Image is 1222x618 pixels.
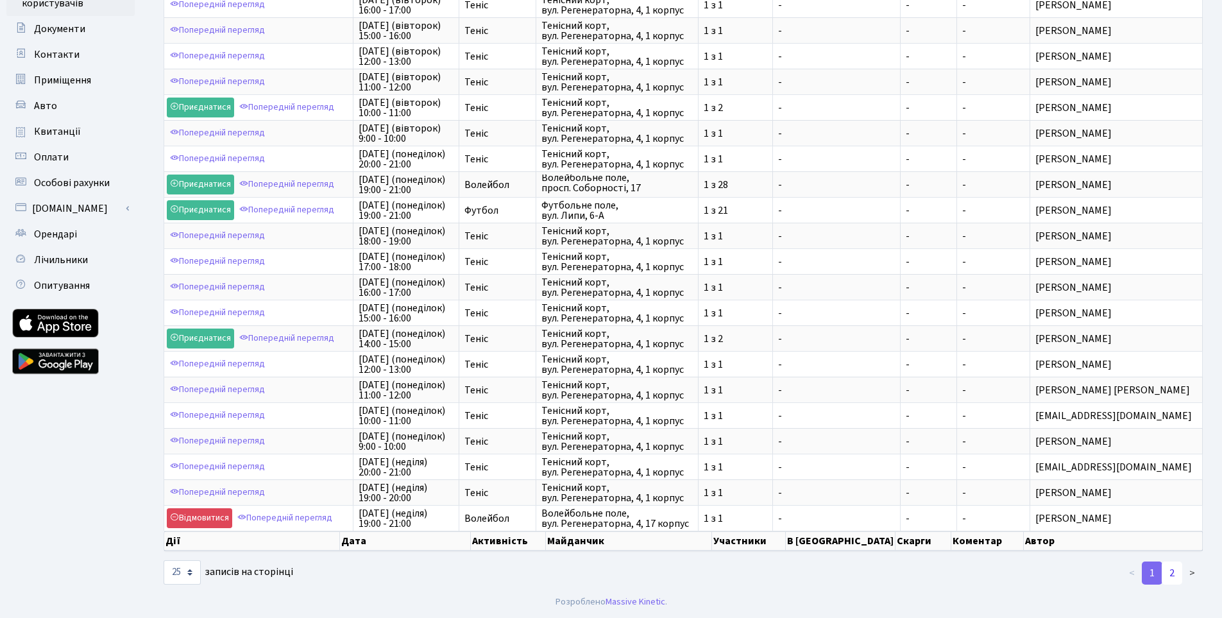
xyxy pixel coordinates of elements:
span: - [778,359,895,370]
span: [PERSON_NAME] [1035,103,1197,113]
span: 1 з 1 [704,257,767,267]
span: Тенісний корт, вул. Регенераторна, 4, 1 корпус [541,303,692,323]
span: 1 з 1 [704,462,767,472]
span: Волейбольне поле, просп. Соборності, 17 [541,175,692,195]
a: Попередній перегляд [167,406,268,425]
span: Авто [34,99,57,113]
a: Попередній перегляд [167,226,268,246]
span: Волейбольне поле, вул. Регенераторна, 4, 17 корпус [541,508,692,529]
span: Теніс [464,436,530,447]
span: - [906,180,951,190]
a: Приєднатися [167,175,234,194]
span: - [778,51,895,62]
span: - [778,462,895,472]
span: - [778,205,895,216]
span: Теніс [464,257,530,267]
span: Футбол [464,205,530,216]
a: Приміщення [6,67,135,93]
div: Розроблено . [556,595,667,609]
span: - [962,383,966,397]
span: [EMAIL_ADDRESS][DOMAIN_NAME] [1035,462,1197,472]
span: - [906,154,951,164]
a: 1 [1142,562,1162,585]
span: - [778,128,895,139]
span: 1 з 28 [704,180,767,190]
span: - [962,280,966,295]
a: Попередній перегляд [236,329,337,348]
a: Лічильники [6,247,135,273]
span: [PERSON_NAME] [1035,51,1197,62]
span: - [962,75,966,89]
a: Попередній перегляд [167,277,268,297]
span: Тенісний корт, вул. Регенераторна, 4, 1 корпус [541,483,692,503]
span: [PERSON_NAME] [1035,359,1197,370]
span: Оплати [34,150,69,164]
a: Попередній перегляд [234,508,335,528]
span: - [906,77,951,87]
span: - [906,26,951,36]
th: Майданчик [546,531,712,551]
a: Оплати [6,144,135,170]
span: [EMAIL_ADDRESS][DOMAIN_NAME] [1035,411,1197,421]
span: 1 з 1 [704,128,767,139]
span: - [906,385,951,395]
span: - [962,152,966,166]
span: [DATE] (понеділок) 19:00 - 21:00 [359,175,454,195]
span: Орендарі [34,227,77,241]
span: [DATE] (понеділок) 10:00 - 11:00 [359,406,454,426]
span: [PERSON_NAME] [1035,180,1197,190]
span: 1 з 2 [704,103,767,113]
a: Попередній перегляд [167,354,268,374]
span: - [962,178,966,192]
span: [PERSON_NAME] [1035,77,1197,87]
select: записів на сторінці [164,560,201,585]
span: 1 з 1 [704,513,767,524]
span: Тенісний корт, вул. Регенераторна, 4, 1 корпус [541,226,692,246]
a: Попередній перегляд [167,252,268,271]
span: Теніс [464,385,530,395]
span: 1 з 1 [704,385,767,395]
a: Контакти [6,42,135,67]
a: 2 [1162,562,1182,585]
a: Попередній перегляд [167,380,268,400]
th: В [GEOGRAPHIC_DATA] [786,531,895,551]
span: Теніс [464,26,530,36]
span: [DATE] (вівторок) 15:00 - 16:00 [359,21,454,41]
span: Теніс [464,282,530,293]
span: Тенісний корт, вул. Регенераторна, 4, 1 корпус [541,457,692,477]
span: - [906,282,951,293]
span: Теніс [464,308,530,318]
span: - [906,334,951,344]
span: - [962,486,966,500]
span: - [778,411,895,421]
span: - [778,231,895,241]
span: [DATE] (вівторок) 11:00 - 12:00 [359,72,454,92]
a: Попередній перегляд [167,123,268,143]
span: - [778,282,895,293]
span: - [906,103,951,113]
span: - [778,385,895,395]
span: - [962,409,966,423]
span: - [906,488,951,498]
span: - [962,24,966,38]
span: Теніс [464,103,530,113]
span: 1 з 1 [704,488,767,498]
span: [PERSON_NAME] [1035,282,1197,293]
span: - [906,257,951,267]
span: - [778,334,895,344]
span: Тенісний корт, вул. Регенераторна, 4, 1 корпус [541,406,692,426]
span: - [778,488,895,498]
span: Тенісний корт, вул. Регенераторна, 4, 1 корпус [541,354,692,375]
span: [PERSON_NAME] [1035,26,1197,36]
a: Документи [6,16,135,42]
span: - [962,49,966,64]
span: Тенісний корт, вул. Регенераторна, 4, 1 корпус [541,431,692,452]
span: Футбольне поле, вул. Липи, 6-А [541,200,692,221]
a: Особові рахунки [6,170,135,196]
th: Коментар [951,531,1024,551]
a: > [1182,562,1203,585]
span: - [778,436,895,447]
span: 1 з 1 [704,26,767,36]
a: Попередній перегляд [167,303,268,323]
span: - [906,411,951,421]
